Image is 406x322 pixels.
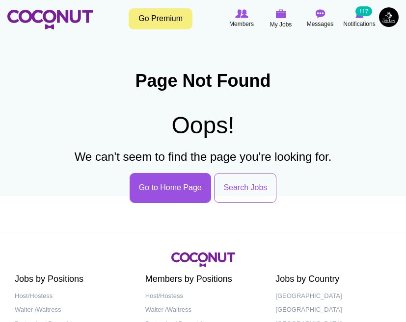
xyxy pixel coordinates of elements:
[275,9,286,18] img: My Jobs
[275,289,391,303] a: [GEOGRAPHIC_DATA]
[355,9,364,18] img: Notifications
[7,150,399,163] h3: We can't seem to find the page you're looking for.
[229,19,254,29] span: Members
[130,173,211,203] a: Go to Home Page
[355,6,372,16] small: 117
[275,274,391,284] h2: Jobs by Country
[275,303,391,317] a: [GEOGRAPHIC_DATA]
[214,173,276,203] a: Search Jobs
[222,7,261,30] a: Browse Members Members
[315,9,325,18] img: Messages
[15,289,131,303] a: Host/Hostess
[270,20,292,29] span: My Jobs
[145,289,261,303] a: Host/Hostess
[129,8,192,29] a: Go Premium
[340,7,379,30] a: Notifications Notifications 117
[343,19,375,29] span: Notifications
[15,303,131,317] a: Waiter /Waitress
[235,9,248,18] img: Browse Members
[145,303,261,317] a: Waiter /Waitress
[7,110,399,141] h2: Oops!
[145,274,261,284] h2: Members by Positions
[7,10,93,29] img: Home
[7,71,399,91] h1: Page Not Found
[300,7,340,30] a: Messages Messages
[171,252,235,267] img: Coconut
[15,274,131,284] h2: Jobs by Positions
[307,19,334,29] span: Messages
[261,7,300,30] a: My Jobs My Jobs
